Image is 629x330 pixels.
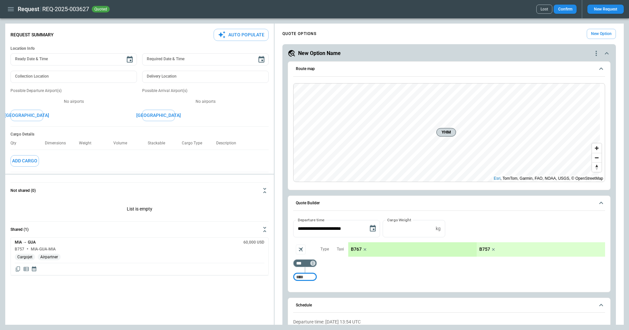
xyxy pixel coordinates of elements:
[592,153,601,162] button: Zoom out
[592,162,601,172] button: Reset bearing to north
[10,228,29,232] h6: Shared (1)
[348,242,605,257] div: scrollable content
[296,303,312,307] h6: Schedule
[293,83,605,182] div: Route map
[494,176,501,181] a: Esri
[10,141,22,146] p: Qty
[214,29,269,41] button: Auto Populate
[293,62,605,77] button: Route map
[298,217,325,223] label: Departure time
[293,196,605,211] button: Quote Builder
[148,141,170,146] p: Stackable
[293,319,605,325] p: Departure time: [DATE] 13:54 UTC
[10,32,54,38] p: Request Summary
[123,53,136,66] button: Choose date
[10,222,269,237] button: Shared (1)
[293,220,605,284] div: Quote Builder
[255,53,268,66] button: Choose date
[142,88,269,94] p: Possible Arrival Airport(s)
[10,237,269,275] div: Not shared (0)
[296,201,320,205] h6: Quote Builder
[243,240,264,245] h6: 60,000 USD
[23,266,29,272] span: Display detailed quote content
[15,240,36,245] h6: MIA → GUA
[10,88,137,94] p: Possible Departure Airport(s)
[31,247,56,251] h6: MIA-GUA-MIA
[296,67,315,71] h6: Route map
[10,183,269,198] button: Not shared (0)
[436,226,441,231] p: kg
[216,141,241,146] p: Description
[42,5,89,13] h2: REQ-2025-003627
[439,129,453,136] span: YHM
[45,141,71,146] p: Dimensions
[293,298,605,313] button: Schedule
[10,155,39,167] button: Add Cargo
[79,141,97,146] p: Weight
[10,189,36,193] h6: Not shared (0)
[587,29,616,39] button: New Option
[15,247,24,251] h6: B757
[10,110,43,121] button: [GEOGRAPHIC_DATA]
[10,99,137,104] p: No airports
[293,259,317,267] div: Too short
[387,217,411,223] label: Cargo Weight
[536,5,552,14] button: Lost
[10,46,269,51] h6: Location Info
[298,50,341,57] h5: New Option Name
[142,110,175,121] button: [GEOGRAPHIC_DATA]
[18,5,39,13] h1: Request
[10,198,269,221] p: List is empty
[366,222,379,235] button: Choose date, selected date is Sep 2, 2025
[15,266,21,272] span: Copy quote content
[554,5,577,14] button: Confirm
[10,132,269,137] h6: Cargo Details
[38,255,61,260] span: Airpartner
[182,141,207,146] p: Cargo Type
[351,247,362,252] p: B767
[282,32,316,35] h4: QUOTE OPTIONS
[587,5,624,14] button: New Request
[113,141,132,146] p: Volume
[142,99,269,104] p: No airports
[93,7,108,11] span: quoted
[296,245,306,254] span: Aircraft selection
[288,49,611,57] button: New Option Namequote-option-actions
[294,83,600,182] canvas: Map
[592,49,600,57] div: quote-option-actions
[592,143,601,153] button: Zoom in
[337,247,344,252] p: Taxi
[479,247,490,252] p: B757
[10,198,269,221] div: Not shared (0)
[494,175,603,182] div: , TomTom, Garmin, FAO, NOAA, USGS, © OpenStreetMap
[31,266,37,272] span: Display quote schedule
[15,255,35,260] span: Cargojet
[320,247,329,252] p: Type
[293,273,317,281] div: Too short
